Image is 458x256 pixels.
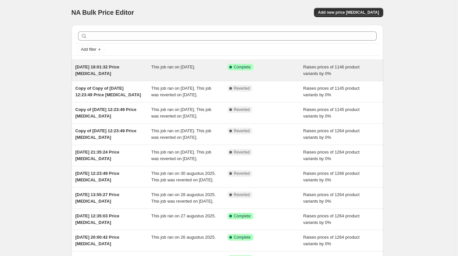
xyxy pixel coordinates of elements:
[151,192,216,204] span: This job ran on 28 augustus 2025. This job was reverted on [DATE].
[151,107,211,119] span: This job ran on [DATE]. This job was reverted on [DATE].
[72,9,134,16] span: NA Bulk Price Editor
[234,64,251,70] span: Complete
[234,128,250,134] span: Reverted
[75,235,119,246] span: [DATE] 20:00:42 Price [MEDICAL_DATA]
[303,64,360,76] span: Raises prices of 1146 product variants by 0%
[234,192,250,197] span: Reverted
[81,47,96,52] span: Add filter
[75,86,141,97] span: Copy of Copy of [DATE] 12:23:49 Price [MEDICAL_DATA]
[75,171,119,182] span: [DATE] 12:23:49 Price [MEDICAL_DATA]
[151,171,216,182] span: This job ran on 30 augustus 2025. This job was reverted on [DATE].
[234,235,251,240] span: Complete
[151,64,195,69] span: This job ran on [DATE].
[75,192,119,204] span: [DATE] 13:55:27 Price [MEDICAL_DATA]
[151,128,211,140] span: This job ran on [DATE]. This job was reverted on [DATE].
[303,86,360,97] span: Raises prices of 1145 product variants by 0%
[151,235,216,240] span: This job ran on 26 augustus 2025.
[151,150,211,161] span: This job ran on [DATE]. This job was reverted on [DATE].
[75,128,136,140] span: Copy of [DATE] 12:23:49 Price [MEDICAL_DATA]
[151,86,211,97] span: This job ran on [DATE]. This job was reverted on [DATE].
[151,213,216,218] span: This job ran on 27 augustus 2025.
[303,128,360,140] span: Raises prices of 1264 product variants by 0%
[234,213,251,219] span: Complete
[75,107,136,119] span: Copy of [DATE] 12:23:49 Price [MEDICAL_DATA]
[318,10,379,15] span: Add new price [MEDICAL_DATA]
[303,235,360,246] span: Raises prices of 1264 product variants by 0%
[234,107,250,112] span: Reverted
[234,86,250,91] span: Reverted
[78,46,104,53] button: Add filter
[314,8,383,17] button: Add new price [MEDICAL_DATA]
[303,107,360,119] span: Raises prices of 1145 product variants by 0%
[234,150,250,155] span: Reverted
[303,171,360,182] span: Raises prices of 1266 product variants by 0%
[234,171,250,176] span: Reverted
[75,64,119,76] span: [DATE] 18:01:32 Price [MEDICAL_DATA]
[303,213,360,225] span: Raises prices of 1264 product variants by 0%
[75,150,119,161] span: [DATE] 21:35:24 Price [MEDICAL_DATA]
[75,213,119,225] span: [DATE] 12:35:03 Price [MEDICAL_DATA]
[303,192,360,204] span: Raises prices of 1264 product variants by 0%
[303,150,360,161] span: Raises prices of 1264 product variants by 0%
